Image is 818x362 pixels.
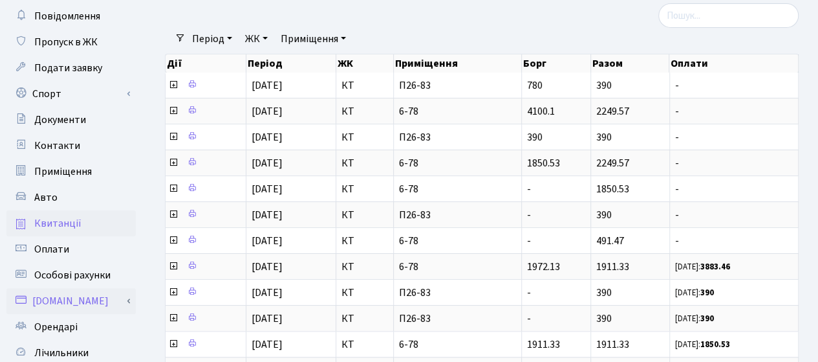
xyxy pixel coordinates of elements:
[675,210,793,220] span: -
[341,184,388,194] span: КТ
[34,216,81,231] span: Квитанції
[341,106,388,117] span: КТ
[394,54,522,73] th: Приміщення
[275,28,351,50] a: Приміщення
[252,286,283,300] span: [DATE]
[34,320,78,334] span: Орендарі
[527,156,560,170] span: 1850.53
[527,208,531,222] span: -
[399,106,516,117] span: 6-78
[252,104,283,119] span: [DATE]
[399,184,516,194] span: 6-78
[246,54,336,73] th: Період
[341,339,388,350] span: КТ
[252,78,283,93] span: [DATE]
[341,236,388,246] span: КТ
[252,208,283,222] span: [DATE]
[240,28,273,50] a: ЖК
[596,208,612,222] span: 390
[341,132,388,142] span: КТ
[527,234,531,248] span: -
[34,268,111,282] span: Особові рахунки
[596,156,629,170] span: 2249.57
[399,132,516,142] span: П26-83
[596,130,612,144] span: 390
[675,339,730,350] small: [DATE]:
[6,288,136,314] a: [DOMAIN_NAME]
[341,158,388,168] span: КТ
[341,80,388,91] span: КТ
[6,81,136,107] a: Спорт
[6,236,136,262] a: Оплати
[675,287,714,299] small: [DATE]:
[399,288,516,298] span: П26-83
[675,261,730,273] small: [DATE]:
[596,104,629,119] span: 2249.57
[34,190,58,205] span: Авто
[596,182,629,196] span: 1850.53
[596,286,612,300] span: 390
[399,262,516,272] span: 6-78
[527,311,531,326] span: -
[252,260,283,274] span: [DATE]
[675,132,793,142] span: -
[591,54,669,73] th: Разом
[527,130,543,144] span: 390
[399,80,516,91] span: П26-83
[527,286,531,300] span: -
[596,234,624,248] span: 491.47
[658,3,799,28] input: Пошук...
[34,9,100,23] span: Повідомлення
[34,164,92,179] span: Приміщення
[596,337,629,352] span: 1911.33
[6,262,136,288] a: Особові рахунки
[675,80,793,91] span: -
[6,210,136,236] a: Квитанції
[596,311,612,326] span: 390
[6,185,136,210] a: Авто
[252,156,283,170] span: [DATE]
[675,158,793,168] span: -
[675,106,793,117] span: -
[252,182,283,196] span: [DATE]
[6,29,136,55] a: Пропуск в ЖК
[399,339,516,350] span: 6-78
[399,313,516,324] span: П26-83
[675,184,793,194] span: -
[252,311,283,326] span: [DATE]
[252,337,283,352] span: [DATE]
[341,210,388,220] span: КТ
[527,337,560,352] span: 1911.33
[34,242,69,256] span: Оплати
[34,61,102,75] span: Подати заявку
[6,107,136,133] a: Документи
[527,182,531,196] span: -
[252,130,283,144] span: [DATE]
[596,78,612,93] span: 390
[527,78,543,93] span: 780
[675,236,793,246] span: -
[527,104,555,119] span: 4100.1
[34,113,86,127] span: Документи
[700,339,730,350] b: 1850.53
[6,159,136,185] a: Приміщення
[700,261,730,273] b: 3883.46
[399,210,516,220] span: П26-83
[522,54,591,73] th: Борг
[34,346,89,360] span: Лічильники
[6,55,136,81] a: Подати заявку
[252,234,283,248] span: [DATE]
[527,260,560,274] span: 1972.13
[700,287,714,299] b: 390
[341,313,388,324] span: КТ
[341,288,388,298] span: КТ
[596,260,629,274] span: 1911.33
[6,133,136,159] a: Контакти
[399,158,516,168] span: 6-78
[341,262,388,272] span: КТ
[700,313,714,324] b: 390
[6,3,136,29] a: Повідомлення
[34,139,80,153] span: Контакти
[669,54,799,73] th: Оплати
[187,28,237,50] a: Період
